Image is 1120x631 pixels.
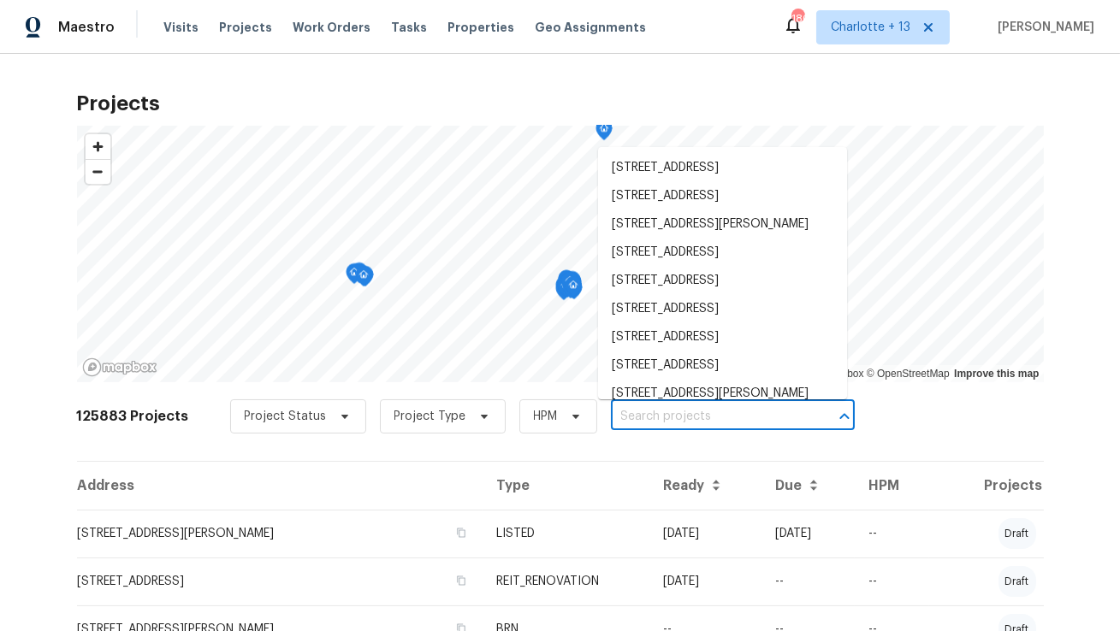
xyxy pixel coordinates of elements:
td: [STREET_ADDRESS] [77,557,483,605]
h2: Projects [77,95,1044,112]
td: -- [761,557,855,605]
span: Charlotte + 13 [831,19,910,36]
td: REIT_RENOVATION [483,557,649,605]
td: [DATE] [649,557,761,605]
div: draft [999,518,1036,549]
th: Projects [929,462,1043,510]
li: [STREET_ADDRESS] [598,154,847,182]
th: Due [761,462,855,510]
span: Zoom out [86,160,110,184]
span: Maestro [58,19,115,36]
div: Map marker [558,270,575,297]
td: LISTED [483,510,649,557]
div: Map marker [564,271,581,298]
span: Properties [447,19,514,36]
div: Map marker [557,276,574,303]
td: -- [855,557,929,605]
button: Zoom in [86,134,110,159]
span: Projects [219,19,272,36]
li: [STREET_ADDRESS] [598,182,847,210]
span: Geo Assignments [535,19,646,36]
button: Zoom out [86,159,110,184]
div: Map marker [351,262,368,289]
span: Project Status [245,408,327,425]
div: Map marker [346,263,363,290]
div: Map marker [596,120,613,146]
div: Map marker [565,275,582,302]
div: Map marker [565,276,582,303]
td: [STREET_ADDRESS][PERSON_NAME] [77,510,483,557]
li: [STREET_ADDRESS][PERSON_NAME] [598,210,847,239]
th: Type [483,462,649,510]
div: Map marker [566,279,583,305]
a: Improve this map [954,368,1039,380]
div: Map marker [565,273,582,299]
li: [STREET_ADDRESS] [598,267,847,295]
div: Map marker [355,266,372,292]
li: [STREET_ADDRESS] [598,323,847,351]
li: [STREET_ADDRESS][PERSON_NAME][PERSON_NAME] [598,380,847,426]
h2: 125883 Projects [77,408,189,425]
div: Map marker [357,266,374,292]
th: Address [77,462,483,510]
a: OpenStreetMap [867,368,950,380]
div: Map marker [560,272,578,298]
span: HPM [534,408,558,425]
span: Visits [163,19,199,36]
span: Work Orders [293,19,370,36]
button: Copy Address [453,573,469,588]
span: Tasks [391,21,427,33]
div: Map marker [555,276,572,303]
div: draft [999,566,1036,597]
li: [STREET_ADDRESS] [598,239,847,267]
span: Project Type [394,408,466,425]
span: [PERSON_NAME] [991,19,1094,36]
li: [STREET_ADDRESS] [598,351,847,380]
canvas: Map [77,126,1044,382]
div: 180 [791,10,803,27]
a: Mapbox homepage [82,357,157,377]
div: Map marker [555,280,572,306]
li: [STREET_ADDRESS] [598,295,847,323]
td: -- [855,510,929,557]
button: Copy Address [453,525,469,540]
th: HPM [855,462,929,510]
td: [DATE] [649,510,761,557]
div: Map marker [561,272,578,298]
th: Ready [649,462,761,510]
td: [DATE] [761,510,855,557]
button: Close [833,404,856,428]
input: Search projects [611,404,807,430]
